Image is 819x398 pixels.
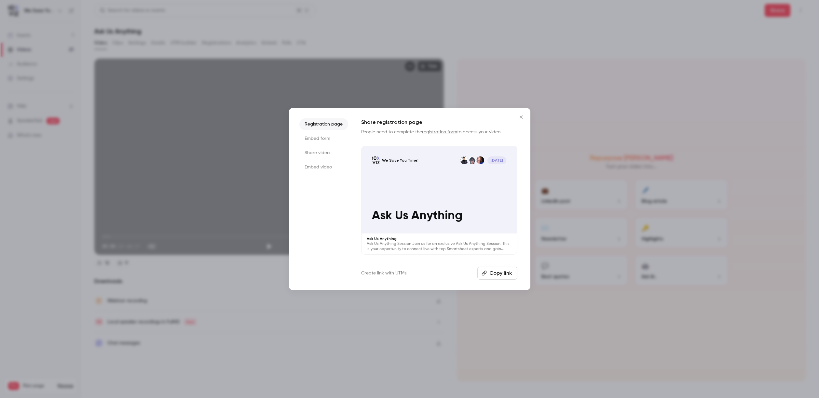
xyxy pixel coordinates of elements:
[361,118,517,126] h1: Share registration page
[299,161,348,173] li: Embed video
[361,270,406,276] a: Create link with UTMs
[422,130,457,134] a: registration form
[367,241,512,252] p: Ask Us Anything Session Join us for an exclusive Ask Us Anything Session. This is your opportunit...
[515,111,528,124] button: Close
[477,267,517,280] button: Copy link
[487,156,507,164] span: [DATE]
[468,156,476,164] img: Dansong Wang
[367,236,512,241] p: Ask Us Anything
[382,158,418,163] p: We Save You Time!
[372,209,507,223] p: Ask Us Anything
[460,156,468,164] img: Dustin Wise
[361,146,517,255] a: Ask Us AnythingWe Save You Time!Jennifer JonesDansong WangDustin Wise[DATE]Ask Us AnythingAsk Us ...
[299,133,348,144] li: Embed form
[299,118,348,130] li: Registration page
[476,156,484,164] img: Jennifer Jones
[299,147,348,159] li: Share video
[361,129,517,135] p: People need to complete the to access your video
[372,156,380,164] img: Ask Us Anything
